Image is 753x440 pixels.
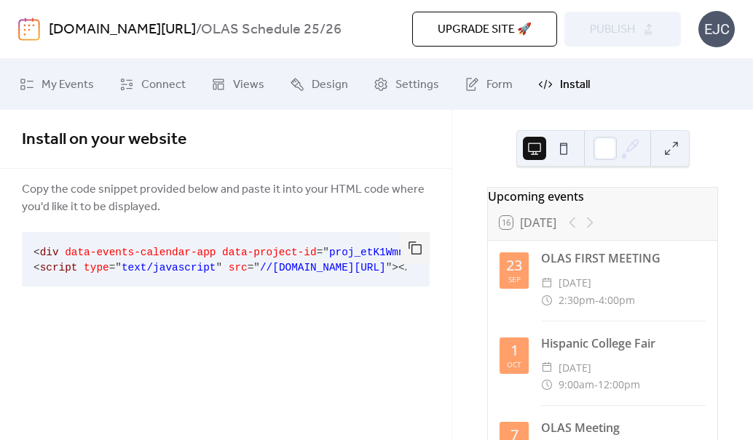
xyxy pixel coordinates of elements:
span: Design [312,76,348,94]
span: data-events-calendar-app [65,247,216,258]
span: " [216,262,222,273]
div: OLAS FIRST MEETING [541,249,706,267]
span: //[DOMAIN_NAME][URL] [260,262,386,273]
a: Connect [109,65,197,104]
span: text/javascript [122,262,216,273]
div: ​ [541,292,553,309]
a: Form [454,65,524,104]
div: 23 [506,258,522,273]
span: [DATE] [559,274,591,292]
span: < [33,247,40,258]
span: 4:00pm [599,292,635,309]
span: " [115,262,122,273]
span: data-project-id [222,247,317,258]
span: Connect [141,76,186,94]
span: = [109,262,116,273]
span: div [40,247,59,258]
span: " [386,262,393,273]
span: Form [486,76,513,94]
span: Upgrade site 🚀 [438,21,532,39]
a: Settings [363,65,450,104]
a: Install [527,65,601,104]
b: OLAS Schedule 25/26 [201,16,342,44]
a: [DOMAIN_NAME][URL] [49,16,196,44]
span: [DATE] [559,359,591,377]
span: Copy the code snippet provided below and paste it into your HTML code where you'd like it to be d... [22,181,430,216]
div: OLAS Meeting [541,419,706,436]
span: < [33,262,40,273]
span: = [317,247,323,258]
span: " [253,262,260,273]
button: Upgrade site 🚀 [412,12,557,47]
a: Design [279,65,359,104]
a: Views [200,65,275,104]
span: My Events [42,76,94,94]
span: proj_etK1WmnOl8iJNwCOUJ713 [329,247,493,258]
span: 9:00am [559,376,594,393]
span: 12:00pm [598,376,640,393]
div: ​ [541,359,553,377]
span: type [84,262,109,273]
div: Sep [508,276,521,283]
span: script [40,262,78,273]
span: - [595,292,599,309]
span: - [594,376,598,393]
span: </ [398,262,411,273]
span: > [392,262,398,273]
span: 2:30pm [559,292,595,309]
span: Settings [395,76,439,94]
div: EJC [698,11,735,47]
b: / [196,16,201,44]
div: 1 [510,343,519,358]
div: ​ [541,376,553,393]
span: src [229,262,248,273]
div: Upcoming events [488,188,717,205]
a: My Events [9,65,105,104]
div: Oct [507,361,521,368]
span: Install on your website [22,124,186,156]
div: Hispanic College Fair [541,335,706,352]
img: logo [18,17,40,41]
span: Install [560,76,590,94]
span: Views [233,76,264,94]
span: = [248,262,254,273]
span: " [323,247,329,258]
div: ​ [541,274,553,292]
